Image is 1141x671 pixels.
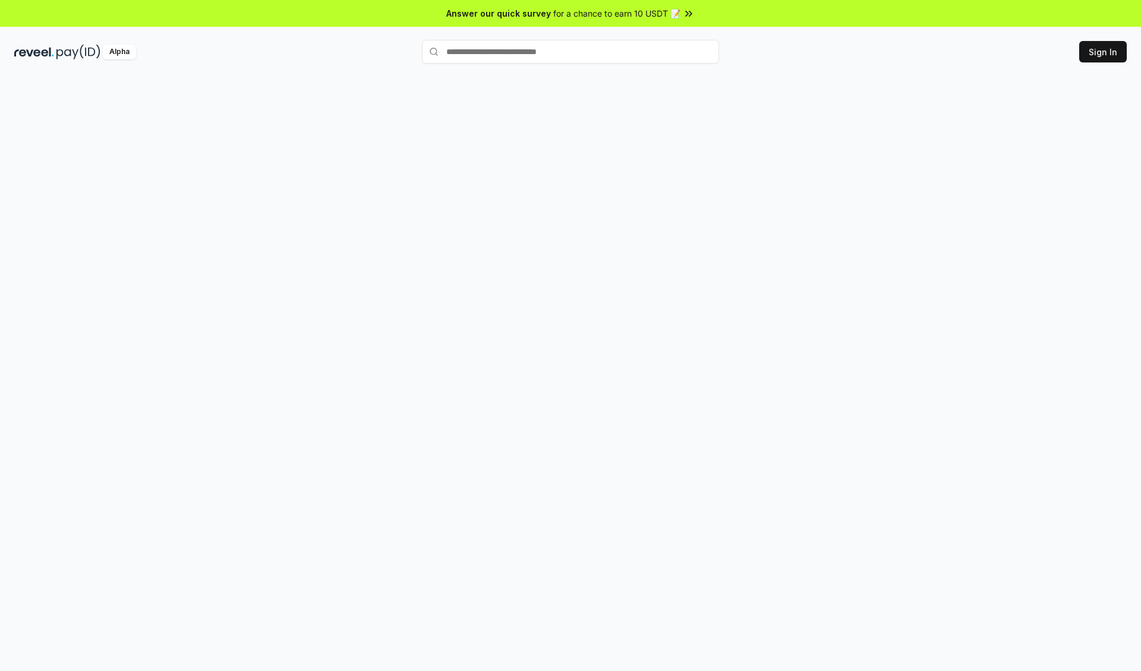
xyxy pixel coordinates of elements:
img: pay_id [56,45,100,59]
button: Sign In [1079,41,1127,62]
img: reveel_dark [14,45,54,59]
div: Alpha [103,45,136,59]
span: for a chance to earn 10 USDT 📝 [553,7,680,20]
span: Answer our quick survey [446,7,551,20]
